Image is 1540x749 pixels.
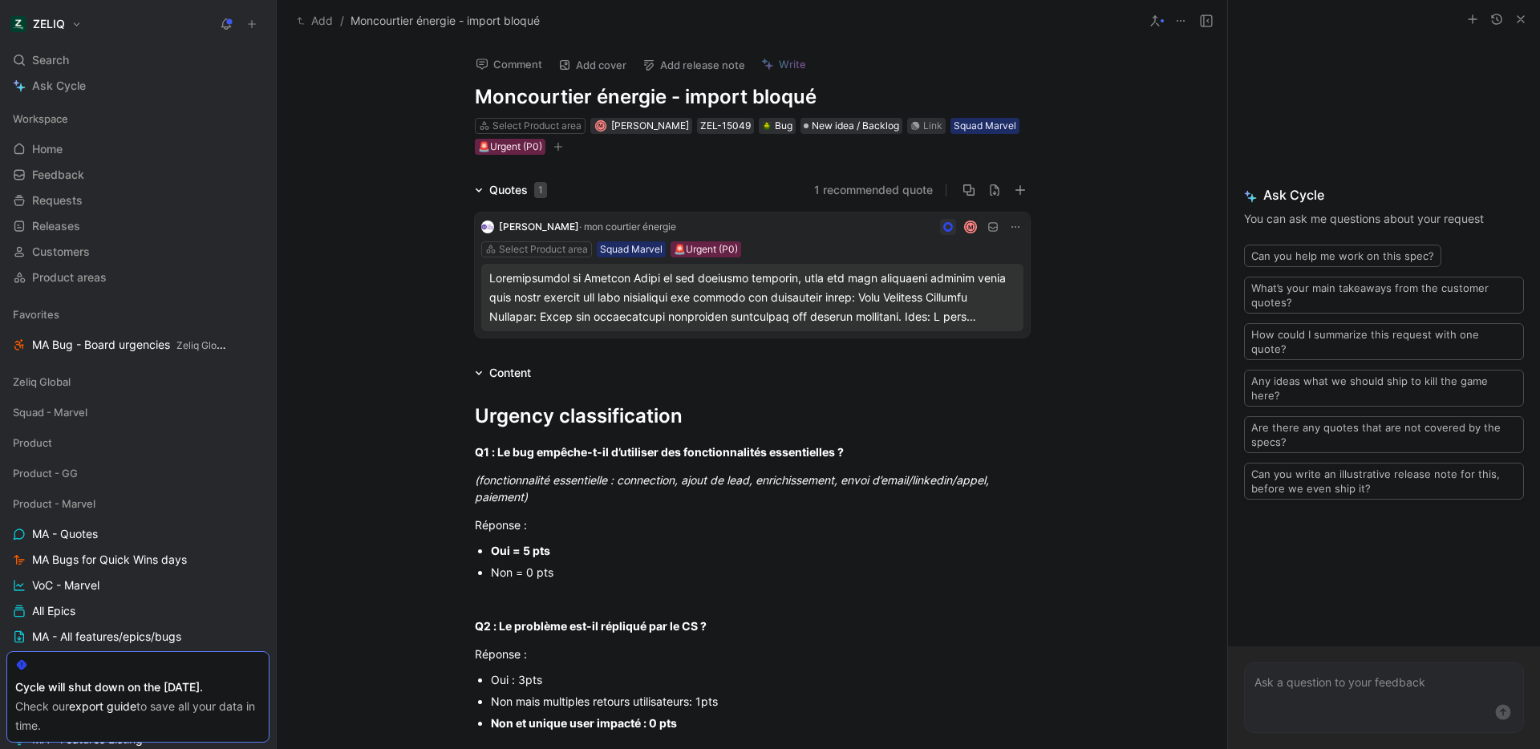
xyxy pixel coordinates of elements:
div: M [965,222,975,233]
span: Squad - Marvel [13,404,87,420]
div: Select Product area [492,118,582,134]
button: How could I summarize this request with one quote? [1244,323,1524,360]
div: Select Product area [499,241,588,257]
em: (fonctionnalité essentielle : connection, ajout de lead, enrichissement, envoi d’email/linkedin/a... [475,473,992,504]
strong: Q2 : Le problème est-il répliqué par le CS ? [475,619,707,633]
div: Product [6,431,269,460]
h1: Moncourtier énergie - import bloqué [475,84,1030,110]
button: Can you write an illustrative release note for this, before we even ship it? [1244,463,1524,500]
button: 1 recommended quote [814,180,933,200]
span: New idea / Backlog [812,118,899,134]
div: Content [489,363,531,383]
img: logo [481,221,494,233]
button: ZELIQZELIQ [6,13,86,35]
button: Can you help me work on this spec? [1244,245,1441,267]
span: MA - Quotes [32,526,98,542]
img: ZELIQ [10,16,26,32]
div: 1 [534,182,547,198]
strong: Oui = 5 pts [491,544,550,557]
div: Search [6,48,269,72]
span: Moncourtier énergie - import bloqué [351,11,540,30]
span: Product - GG [13,465,78,481]
span: / [340,11,344,30]
span: VoC - Marvel [32,577,99,593]
div: Product - GG [6,461,269,490]
div: Check our to save all your data in time. [15,697,261,735]
span: Search [32,51,69,70]
div: Workspace [6,107,269,131]
a: MA Bug - Board urgenciesZeliq Global [6,333,269,357]
a: Ask Cycle [6,74,269,98]
div: Cycle will shut down on the [DATE]. [15,678,261,697]
div: 🚨Urgent (P0) [674,241,738,257]
div: Loremipsumdol si Ametcon Adipi el sed doeiusmo temporin, utla etd magn aliquaeni adminim venia qu... [489,269,1015,326]
span: [PERSON_NAME] [611,119,689,132]
div: Link [923,118,942,134]
button: Add release note [635,54,752,76]
p: You can ask me questions about your request [1244,209,1524,229]
span: Home [32,141,63,157]
span: MA - All features/epics/bugs [32,629,181,645]
button: What’s your main takeaways from the customer quotes? [1244,277,1524,314]
a: Home [6,137,269,161]
div: Réponse : [475,646,1030,662]
span: Workspace [13,111,68,127]
span: Requests [32,192,83,209]
div: Non mais multiples retours utilisateurs: 1pts [491,693,1030,710]
a: export guide [69,699,136,713]
div: Squad Marvel [600,241,663,257]
button: Add cover [551,54,634,76]
div: Urgency classification [475,402,1030,431]
div: Squad - Marvel [6,400,269,424]
span: Zeliq Global [13,374,71,390]
a: VoC - Marvel [6,573,269,597]
a: MA Bugs for Quick Wins days [6,548,269,572]
button: Are there any quotes that are not covered by the specs? [1244,416,1524,453]
strong: Non et unique user impacté : 0 pts [491,716,677,730]
a: Feedback [6,163,269,187]
div: Squad Marvel [954,118,1016,134]
span: Write [779,57,806,71]
div: Non = 0 pts [491,564,1030,581]
span: Ask Cycle [32,76,86,95]
div: Quotes1 [468,180,553,200]
a: Requests [6,188,269,213]
div: Product - Marvel [6,492,269,516]
div: Bug [762,118,792,134]
div: New idea / Backlog [800,118,902,134]
a: Product areas [6,265,269,289]
span: Releases [32,218,80,234]
div: 🪲Bug [759,118,796,134]
a: MA - Quotes [6,522,269,546]
a: Releases [6,214,269,238]
button: Write [754,53,813,75]
span: Product - Marvel [13,496,95,512]
span: Customers [32,244,90,260]
img: 🪲 [762,121,772,131]
h1: ZELIQ [33,17,65,31]
button: Comment [468,53,549,75]
a: All Epics [6,599,269,623]
span: Feedback [32,167,84,183]
a: MA - All features/epics/bugs [6,625,269,649]
div: Product [6,431,269,455]
div: ZEL-15049 [700,118,751,134]
div: Réponse : [475,516,1030,533]
span: Product areas [32,269,107,285]
div: 🚨Urgent (P0) [478,139,542,155]
span: [PERSON_NAME] [499,221,579,233]
div: Quotes [489,180,547,200]
span: Favorites [13,306,59,322]
span: MA Bug - Board urgencies [32,337,228,354]
div: Squad - Marvel [6,400,269,429]
span: Ask Cycle [1244,185,1524,204]
span: MA Bugs for Quick Wins days [32,552,187,568]
button: Any ideas what we should ship to kill the game here? [1244,370,1524,407]
span: Zeliq Global [176,339,230,351]
div: Zeliq Global [6,370,269,394]
span: Product [13,435,52,451]
div: Zeliq Global [6,370,269,399]
div: M [597,122,606,131]
span: All Epics [32,603,75,619]
div: Product - GG [6,461,269,485]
